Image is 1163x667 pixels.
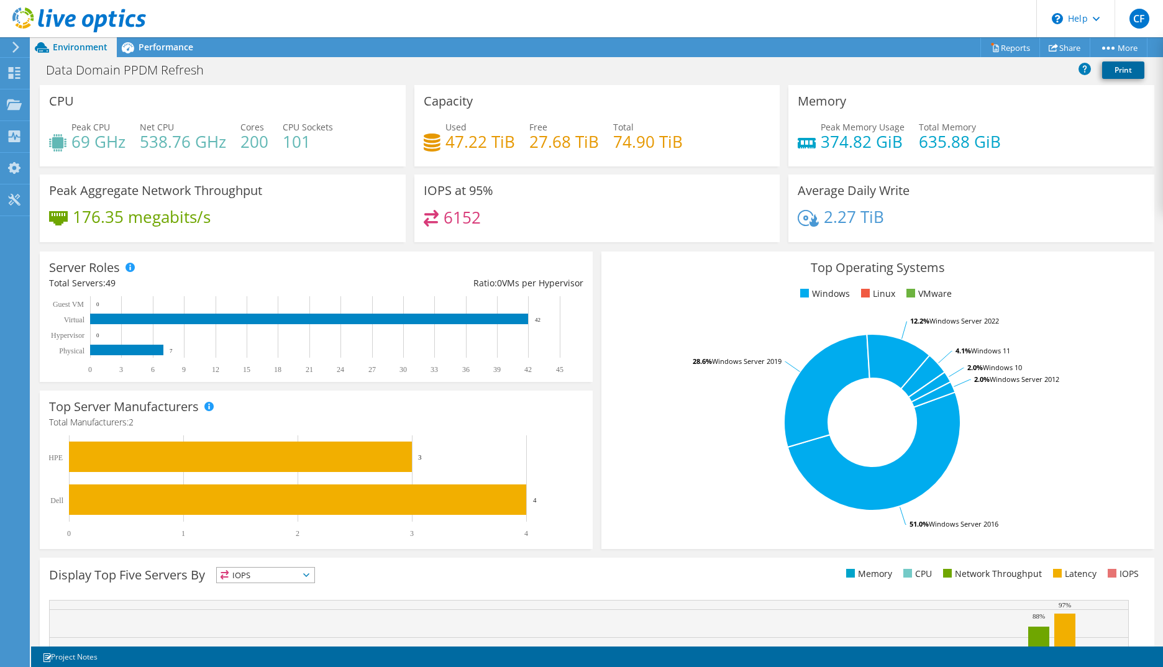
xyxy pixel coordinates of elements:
[493,365,501,374] text: 39
[140,121,174,133] span: Net CPU
[843,567,892,581] li: Memory
[919,121,976,133] span: Total Memory
[967,363,983,372] tspan: 2.0%
[283,135,333,148] h4: 101
[170,348,173,354] text: 7
[980,38,1040,57] a: Reports
[971,346,1010,355] tspan: Windows 11
[40,63,223,77] h1: Data Domain PPDM Refresh
[983,363,1022,372] tspan: Windows 10
[556,365,563,374] text: 45
[693,356,712,366] tspan: 28.6%
[96,301,99,307] text: 0
[990,374,1059,384] tspan: Windows Server 2012
[67,529,71,538] text: 0
[48,453,63,462] text: HPE
[974,374,990,384] tspan: 2.0%
[1033,612,1045,620] text: 88%
[497,277,502,289] span: 0
[53,41,107,53] span: Environment
[181,529,185,538] text: 1
[821,121,905,133] span: Peak Memory Usage
[140,135,226,148] h4: 538.76 GHz
[524,529,528,538] text: 4
[613,121,634,133] span: Total
[337,365,344,374] text: 24
[59,347,84,355] text: Physical
[445,121,467,133] span: Used
[900,567,932,581] li: CPU
[529,121,547,133] span: Free
[71,121,110,133] span: Peak CPU
[797,287,850,301] li: Windows
[431,365,438,374] text: 33
[53,300,84,309] text: Guest VM
[88,365,92,374] text: 0
[49,415,583,429] h4: Total Manufacturers:
[424,94,473,108] h3: Capacity
[462,365,470,374] text: 36
[1102,61,1144,79] a: Print
[929,316,999,325] tspan: Windows Server 2022
[821,135,905,148] h4: 374.82 GiB
[858,287,895,301] li: Linux
[64,315,85,324] text: Virtual
[1039,38,1090,57] a: Share
[1059,601,1071,609] text: 97%
[529,135,599,148] h4: 27.68 TiB
[910,519,929,529] tspan: 51.0%
[1090,38,1147,57] a: More
[49,184,262,197] h3: Peak Aggregate Network Throughput
[824,210,884,224] h4: 2.27 TiB
[444,211,481,224] h4: 6152
[424,184,493,197] h3: IOPS at 95%
[910,316,929,325] tspan: 12.2%
[106,277,116,289] span: 49
[410,529,414,538] text: 3
[533,496,537,504] text: 4
[151,365,155,374] text: 6
[940,567,1042,581] li: Network Throughput
[418,453,422,461] text: 3
[316,276,583,290] div: Ratio: VMs per Hypervisor
[49,400,199,414] h3: Top Server Manufacturers
[34,649,106,665] a: Project Notes
[613,135,683,148] h4: 74.90 TiB
[712,356,782,366] tspan: Windows Server 2019
[50,496,63,505] text: Dell
[274,365,281,374] text: 18
[524,365,532,374] text: 42
[49,276,316,290] div: Total Servers:
[929,519,998,529] tspan: Windows Server 2016
[798,184,910,197] h3: Average Daily Write
[903,287,952,301] li: VMware
[368,365,376,374] text: 27
[240,121,264,133] span: Cores
[182,365,186,374] text: 9
[955,346,971,355] tspan: 4.1%
[96,332,99,338] text: 0
[51,331,84,340] text: Hypervisor
[240,135,268,148] h4: 200
[611,261,1145,275] h3: Top Operating Systems
[1052,13,1063,24] svg: \n
[306,365,313,374] text: 21
[798,94,846,108] h3: Memory
[1129,9,1149,29] span: CF
[919,135,1001,148] h4: 635.88 GiB
[1050,567,1097,581] li: Latency
[399,365,407,374] text: 30
[71,135,125,148] h4: 69 GHz
[49,261,120,275] h3: Server Roles
[212,365,219,374] text: 12
[73,210,211,224] h4: 176.35 megabits/s
[119,365,123,374] text: 3
[296,529,299,538] text: 2
[49,94,74,108] h3: CPU
[139,41,193,53] span: Performance
[243,365,250,374] text: 15
[535,317,540,323] text: 42
[1105,567,1139,581] li: IOPS
[217,568,314,583] span: IOPS
[445,135,515,148] h4: 47.22 TiB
